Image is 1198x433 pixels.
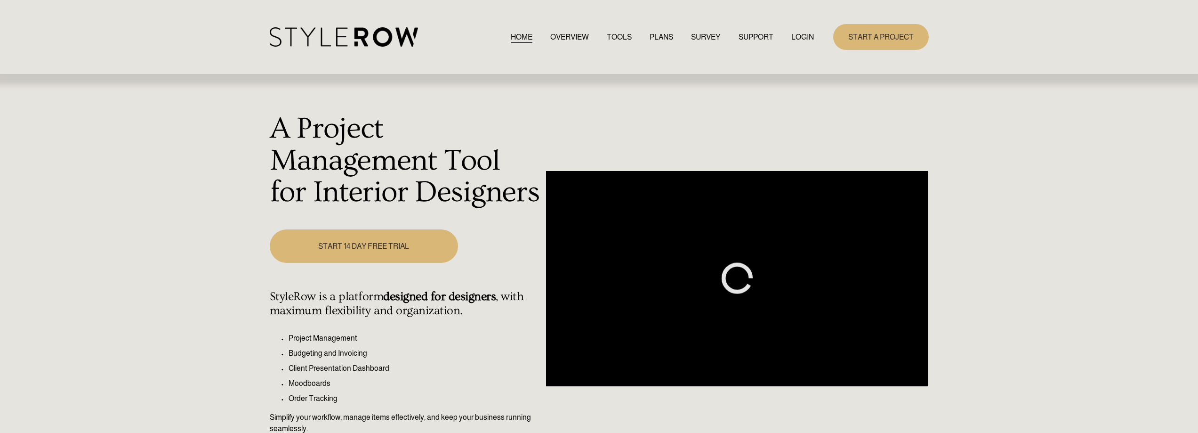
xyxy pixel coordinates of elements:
p: Order Tracking [289,393,541,404]
a: HOME [511,31,532,43]
strong: designed for designers [383,290,496,303]
a: SURVEY [691,31,720,43]
span: SUPPORT [739,32,773,43]
h4: StyleRow is a platform , with maximum flexibility and organization. [270,290,541,318]
a: PLANS [650,31,673,43]
a: TOOLS [607,31,632,43]
h1: A Project Management Tool for Interior Designers [270,113,541,209]
a: folder dropdown [739,31,773,43]
p: Moodboards [289,378,541,389]
img: StyleRow [270,27,418,47]
p: Client Presentation Dashboard [289,363,541,374]
p: Project Management [289,333,541,344]
a: START 14 DAY FREE TRIAL [270,229,458,263]
p: Budgeting and Invoicing [289,348,541,359]
a: LOGIN [791,31,814,43]
a: OVERVIEW [550,31,589,43]
a: START A PROJECT [833,24,929,50]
